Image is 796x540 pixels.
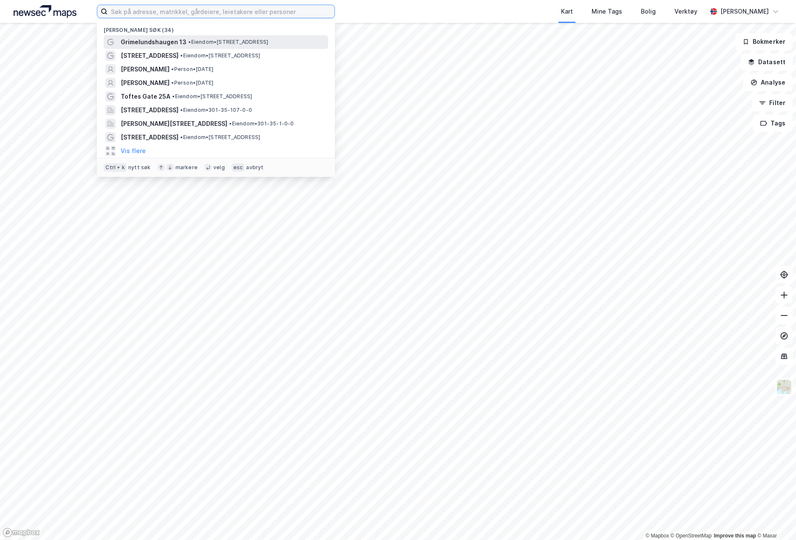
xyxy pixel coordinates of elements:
span: • [180,134,183,140]
button: Datasett [741,54,793,71]
span: Eiendom • [STREET_ADDRESS] [188,39,268,45]
span: • [188,39,191,45]
div: Ctrl + k [104,163,127,172]
div: Kart [561,6,573,17]
span: [PERSON_NAME][STREET_ADDRESS] [121,119,227,129]
div: Verktøy [674,6,697,17]
span: [STREET_ADDRESS] [121,51,178,61]
span: Eiendom • [STREET_ADDRESS] [180,134,260,141]
span: [PERSON_NAME] [121,78,170,88]
span: Person • [DATE] [171,66,213,73]
div: velg [213,164,225,171]
iframe: Chat Widget [754,499,796,540]
button: Bokmerker [735,33,793,50]
div: markere [176,164,198,171]
div: [PERSON_NAME] [720,6,769,17]
span: • [180,107,183,113]
input: Søk på adresse, matrikkel, gårdeiere, leietakere eller personer [108,5,334,18]
span: [PERSON_NAME] [121,64,170,74]
div: esc [232,163,245,172]
span: Person • [DATE] [171,80,213,86]
button: Vis flere [121,146,146,156]
a: OpenStreetMap [671,533,712,539]
span: [STREET_ADDRESS] [121,105,178,115]
div: avbryt [246,164,263,171]
a: Improve this map [714,533,756,539]
span: Eiendom • [STREET_ADDRESS] [180,52,260,59]
a: Mapbox [646,533,669,539]
div: nytt søk [128,164,151,171]
span: • [172,93,175,99]
a: Mapbox homepage [3,528,40,537]
div: Kontrollprogram for chat [754,499,796,540]
span: Eiendom • 301-35-1-0-0 [229,120,294,127]
span: Grimelundshaugen 13 [121,37,187,47]
div: [PERSON_NAME] søk (34) [97,20,335,35]
button: Analyse [743,74,793,91]
button: Filter [752,94,793,111]
span: • [180,52,183,59]
button: Tags [753,115,793,132]
span: • [171,80,174,86]
span: [STREET_ADDRESS] [121,132,178,142]
img: Z [776,379,792,395]
span: Eiendom • 301-35-107-0-0 [180,107,252,114]
div: Mine Tags [592,6,622,17]
span: Toftes Gate 25A [121,91,170,102]
span: • [171,66,174,72]
div: Bolig [641,6,656,17]
img: logo.a4113a55bc3d86da70a041830d287a7e.svg [14,5,76,18]
span: • [229,120,232,127]
span: Eiendom • [STREET_ADDRESS] [172,93,252,100]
